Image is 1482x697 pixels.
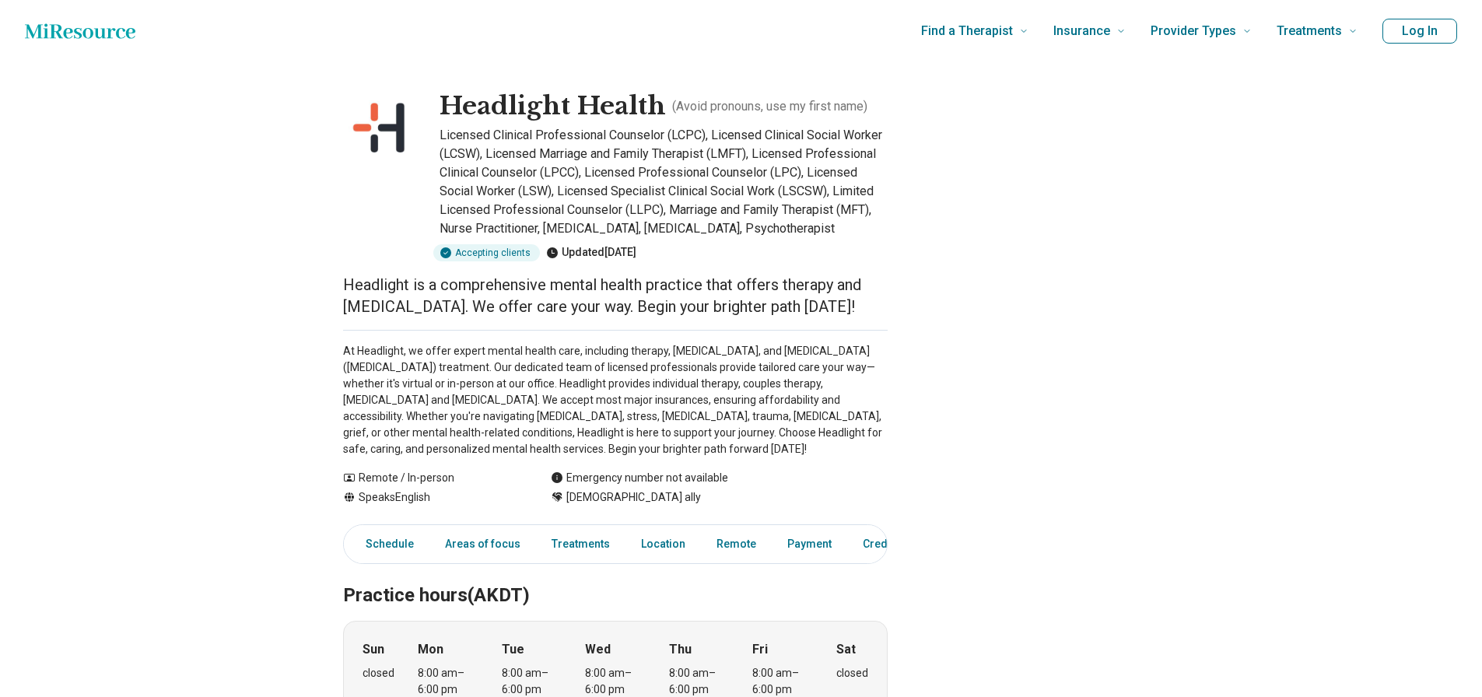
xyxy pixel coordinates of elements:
div: Emergency number not available [551,470,728,486]
a: Treatments [542,528,619,560]
a: Remote [707,528,766,560]
a: Schedule [347,528,423,560]
strong: Mon [418,640,443,659]
div: Accepting clients [433,244,540,261]
a: Home page [25,16,135,47]
span: Find a Therapist [921,20,1013,42]
strong: Tue [502,640,524,659]
div: Speaks English [343,489,520,506]
img: Headlight Health, Licensed Clinical Professional Counselor (LCPC) [343,90,421,168]
a: Payment [778,528,841,560]
div: Updated [DATE] [546,244,636,261]
strong: Fri [752,640,768,659]
h1: Headlight Health [440,90,666,123]
h2: Practice hours (AKDT) [343,545,888,609]
strong: Sun [363,640,384,659]
p: At Headlight, we offer expert mental health care, including therapy, [MEDICAL_DATA], and [MEDICAL... [343,343,888,457]
span: Insurance [1053,20,1110,42]
div: Remote / In-person [343,470,520,486]
strong: Wed [585,640,611,659]
span: Provider Types [1151,20,1236,42]
span: [DEMOGRAPHIC_DATA] ally [566,489,701,506]
div: closed [363,665,394,681]
p: Licensed Clinical Professional Counselor (LCPC), Licensed Clinical Social Worker (LCSW), Licensed... [440,126,888,238]
div: closed [836,665,868,681]
span: Treatments [1277,20,1342,42]
a: Location [632,528,695,560]
a: Areas of focus [436,528,530,560]
p: ( Avoid pronouns, use my first name ) [672,97,867,116]
strong: Thu [669,640,692,659]
button: Log In [1382,19,1457,44]
a: Credentials [853,528,931,560]
strong: Sat [836,640,856,659]
p: Headlight is a comprehensive mental health practice that offers therapy and [MEDICAL_DATA]. We of... [343,274,888,317]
